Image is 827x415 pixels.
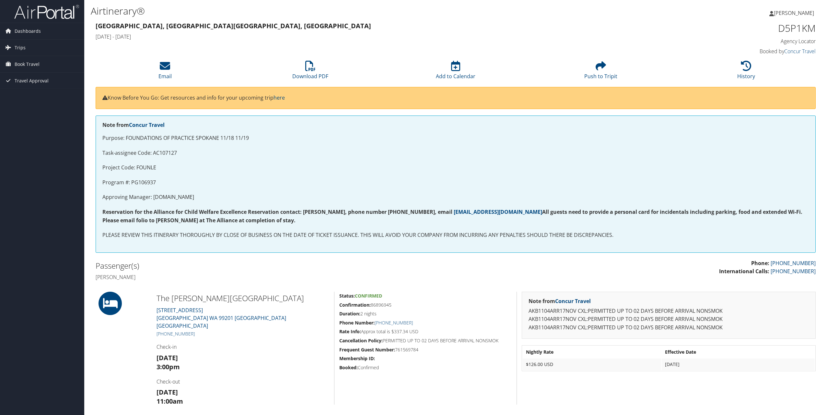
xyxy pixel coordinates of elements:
[15,23,41,39] span: Dashboards
[339,364,358,371] strong: Booked:
[157,362,180,371] strong: 3:00pm
[157,397,183,406] strong: 11:00am
[339,320,375,326] strong: Phone Number:
[102,178,809,187] p: Program #: PG106937
[771,268,816,275] a: [PHONE_NUMBER]
[96,274,451,281] h4: [PERSON_NAME]
[102,134,809,142] p: Purpose: FOUNDATIONS OF PRACTICE SPOKANE 11/18 11/19
[523,359,661,370] td: $126.00 USD
[102,94,809,102] p: Know Before You Go: Get resources and info for your upcoming trip
[339,347,512,353] h5: 761569784
[643,38,816,45] h4: Agency Locator
[529,307,809,332] p: AKB1104ARR17NOV CXL:PERMITTED UP TO 02 DAYS BEFORE ARRIVAL NONSMOK AKB1104ARR17NOV CXL:PERMITTED ...
[436,64,475,80] a: Add to Calendar
[774,9,814,17] span: [PERSON_NAME]
[157,388,178,397] strong: [DATE]
[15,56,40,72] span: Book Travel
[14,4,79,19] img: airportal-logo.png
[157,378,329,385] h4: Check-out
[662,346,815,358] th: Effective Date
[129,121,165,128] a: Concur Travel
[454,208,802,215] strong: All guests need to provide a personal card for incidentals including parking, food and extended W...
[339,302,512,308] h5: 86896945
[643,48,816,55] h4: Booked by
[339,311,512,317] h5: 2 nights
[339,337,383,344] strong: Cancellation Policy:
[102,149,809,157] p: Task-assignee Code: AC107127
[643,21,816,35] h1: D5P1KM
[662,359,815,370] td: [DATE]
[355,293,382,299] span: Confirmed
[157,331,195,337] a: [PHONE_NUMBER]
[339,328,512,335] h5: Approx total is $337.34 USD
[102,121,165,128] strong: Note from
[96,33,633,40] h4: [DATE] - [DATE]
[769,3,821,23] a: [PERSON_NAME]
[15,73,49,89] span: Travel Approval
[102,231,809,239] p: PLEASE REVIEW THIS ITINERARY THOROUGHLY BY CLOSE OF BUSINESS ON THE DATE OF TICKET ISSUANCE. THIS...
[102,193,809,201] p: Approving Manager: [DOMAIN_NAME]
[157,343,329,350] h4: Check-in
[102,208,452,215] strong: Reservation for the Alliance for Child Welfare Excellence Reservation contact: [PERSON_NAME], pho...
[292,64,328,80] a: Download PDF
[584,64,617,80] a: Push to Tripit
[15,40,26,56] span: Trips
[157,307,286,329] a: [STREET_ADDRESS][GEOGRAPHIC_DATA] WA 99201 [GEOGRAPHIC_DATA] [GEOGRAPHIC_DATA]
[339,337,512,344] h5: PERMITTED UP TO 02 DAYS BEFORE ARRIVAL NONSMOK
[102,164,809,172] p: Project Code: FOUNLE
[375,320,413,326] a: [PHONE_NUMBER]
[737,64,755,80] a: History
[339,311,360,317] strong: Duration:
[339,328,361,335] strong: Rate Info:
[339,364,512,371] h5: Confirmed
[529,298,591,305] strong: Note from
[339,293,355,299] strong: Status:
[91,4,577,18] h1: Airtinerary®
[96,260,451,271] h2: Passenger(s)
[523,346,661,358] th: Nightly Rate
[158,64,172,80] a: Email
[555,298,591,305] a: Concur Travel
[274,94,285,101] a: here
[454,208,542,215] a: [EMAIL_ADDRESS][DOMAIN_NAME]
[784,48,816,55] a: Concur Travel
[157,353,178,362] strong: [DATE]
[157,293,329,304] h2: The [PERSON_NAME][GEOGRAPHIC_DATA]
[102,217,296,224] strong: Please email folio to [PERSON_NAME] at The Alliance at completion of stay.
[771,260,816,267] a: [PHONE_NUMBER]
[339,302,371,308] strong: Confirmation:
[751,260,769,267] strong: Phone:
[339,355,375,361] strong: Membership ID:
[339,347,395,353] strong: Frequent Guest Number:
[96,21,371,30] strong: [GEOGRAPHIC_DATA], [GEOGRAPHIC_DATA] [GEOGRAPHIC_DATA], [GEOGRAPHIC_DATA]
[719,268,769,275] strong: International Calls:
